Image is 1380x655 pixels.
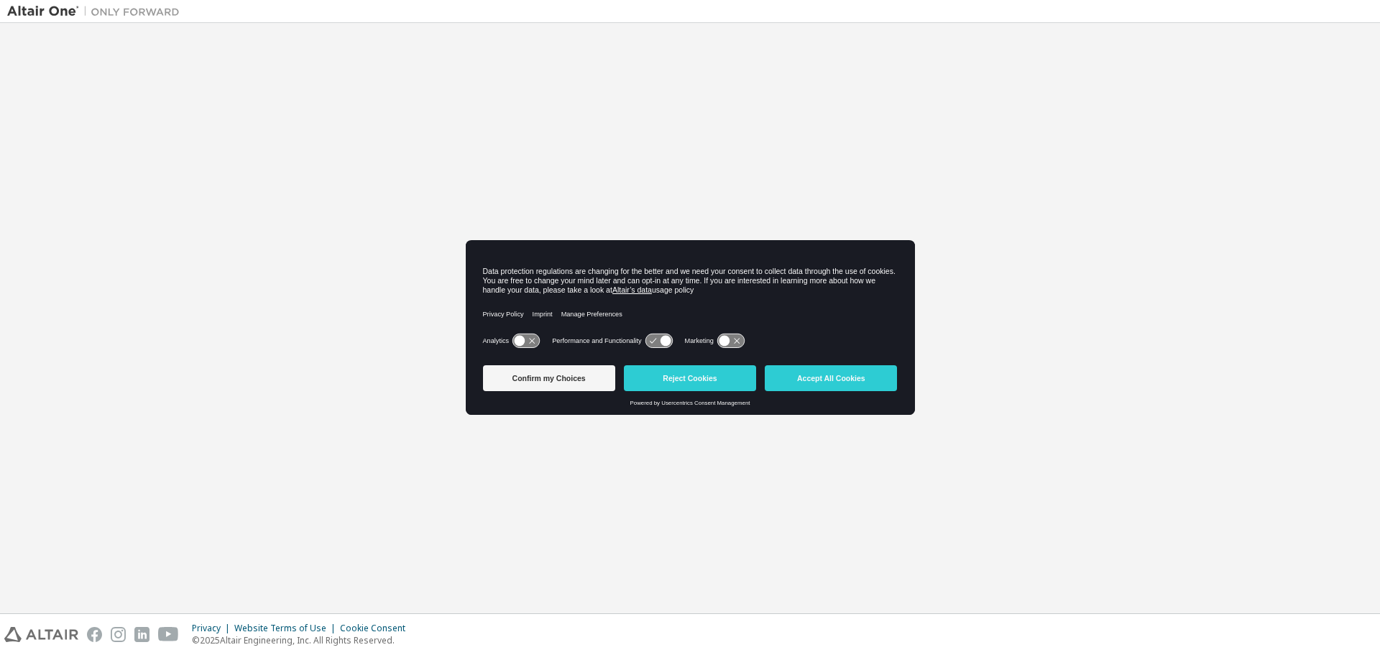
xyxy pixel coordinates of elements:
img: linkedin.svg [134,627,149,642]
div: Cookie Consent [340,623,414,634]
div: Privacy [192,623,234,634]
p: © 2025 Altair Engineering, Inc. All Rights Reserved. [192,634,414,646]
img: Altair One [7,4,187,19]
img: instagram.svg [111,627,126,642]
img: facebook.svg [87,627,102,642]
div: Website Terms of Use [234,623,340,634]
img: altair_logo.svg [4,627,78,642]
img: youtube.svg [158,627,179,642]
